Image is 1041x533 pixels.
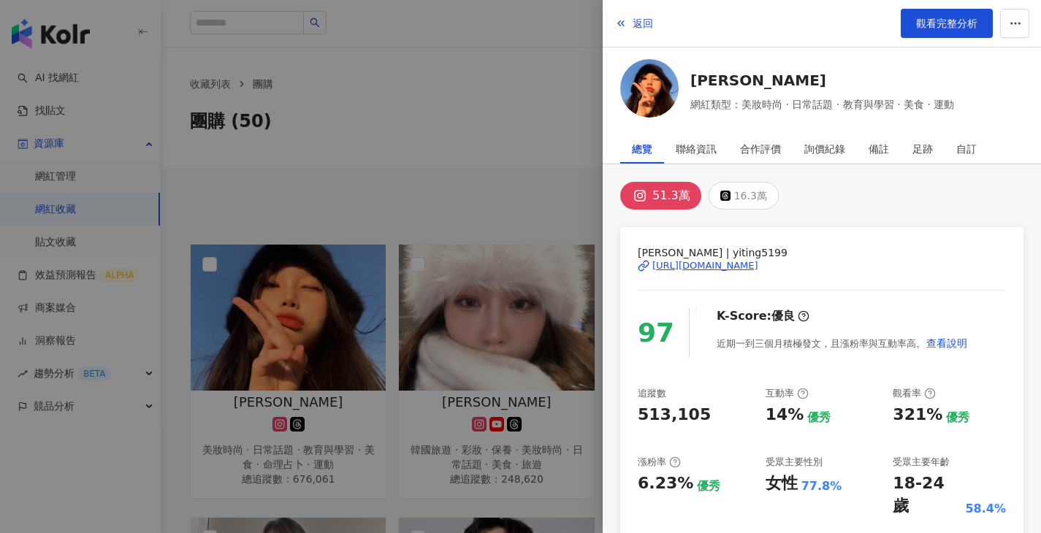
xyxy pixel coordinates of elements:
[869,134,889,164] div: 備註
[893,404,942,426] div: 321%
[926,329,968,358] button: 查看說明
[965,501,1006,517] div: 58.4%
[717,329,968,358] div: 近期一到三個月積極發文，且漲粉率與互動率高。
[676,134,717,164] div: 聯絡資訊
[740,134,781,164] div: 合作評價
[638,245,1006,261] span: [PERSON_NAME] | yiting5199
[632,134,652,164] div: 總覽
[620,59,679,118] img: KOL Avatar
[638,387,666,400] div: 追蹤數
[709,182,779,210] button: 16.3萬
[620,182,701,210] button: 51.3萬
[638,312,674,354] div: 97
[638,259,1006,272] a: [URL][DOMAIN_NAME]
[766,404,804,426] div: 14%
[766,387,809,400] div: 互動率
[956,134,977,164] div: 自訂
[638,456,681,469] div: 漲粉率
[946,410,969,426] div: 優秀
[893,387,936,400] div: 觀看率
[766,472,798,495] div: 女性
[734,185,767,206] div: 16.3萬
[697,478,720,494] div: 優秀
[620,59,679,123] a: KOL Avatar
[912,134,933,164] div: 足跡
[717,308,809,324] div: K-Score :
[771,308,795,324] div: 優良
[652,185,690,206] div: 51.3萬
[690,70,954,91] a: [PERSON_NAME]
[652,259,758,272] div: [URL][DOMAIN_NAME]
[614,9,654,38] button: 返回
[801,478,842,494] div: 77.8%
[916,18,977,29] span: 觀看完整分析
[638,472,693,495] div: 6.23%
[901,9,993,38] a: 觀看完整分析
[893,472,961,518] div: 18-24 歲
[807,410,831,426] div: 優秀
[638,404,711,426] div: 513,105
[766,456,823,469] div: 受眾主要性別
[633,18,653,29] span: 返回
[690,96,954,112] span: 網紅類型：美妝時尚 · 日常話題 · 教育與學習 · 美食 · 運動
[804,134,845,164] div: 詢價紀錄
[926,337,967,349] span: 查看說明
[893,456,950,469] div: 受眾主要年齡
